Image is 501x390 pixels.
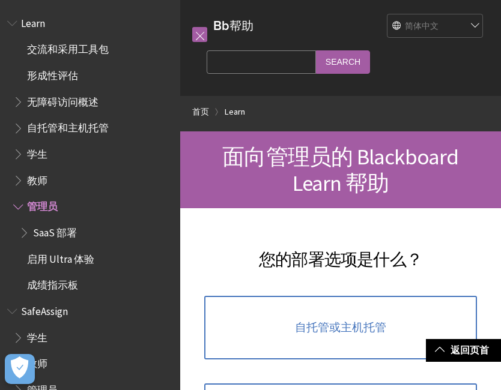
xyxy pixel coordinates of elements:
[27,40,109,56] span: 交流和采用工具包
[225,104,245,119] a: Learn
[5,354,35,384] button: Open Preferences
[27,197,58,213] span: 管理员
[21,13,45,29] span: Learn
[192,104,209,119] a: 首页
[27,354,47,370] span: 教师
[27,328,47,344] span: 学生
[27,275,78,292] span: 成绩指示板
[295,321,386,334] span: 自托管或主机托管
[204,296,477,359] a: 自托管或主机托管
[27,144,47,160] span: 学生
[27,92,99,108] span: 无障碍访问概述
[426,339,501,361] a: 返回页首
[213,18,229,34] strong: Bb
[27,249,94,265] span: 启用 Ultra 体验
[204,232,477,272] h2: 您的部署选项是什么？
[27,65,78,82] span: 形成性评估
[27,170,47,187] span: 教师
[21,301,68,317] span: SafeAssign
[387,14,484,38] select: Site Language Selector
[213,18,254,33] a: Bb帮助
[7,13,173,295] nav: Book outline for Blackboard Learn Help
[222,143,458,197] span: 面向管理员的 Blackboard Learn 帮助
[316,50,370,74] input: Search
[33,223,77,239] span: SaaS 部署
[27,118,109,134] span: 自托管和主机托管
